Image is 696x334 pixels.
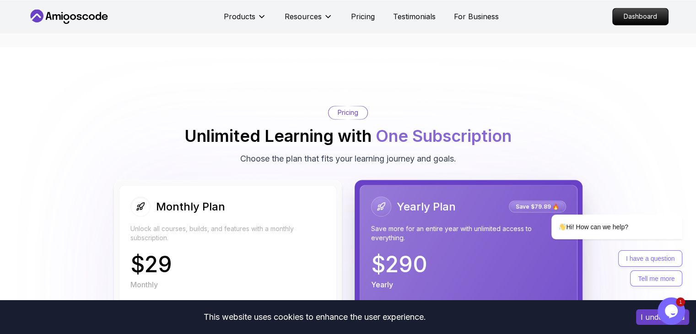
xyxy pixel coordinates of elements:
p: Yearly [371,279,393,290]
a: For Business [454,11,499,22]
h2: Unlimited Learning with [184,127,512,145]
p: Unlock all courses, builds, and features with a monthly subscription. [130,224,325,242]
h2: Monthly Plan [156,199,225,214]
p: Products [224,11,255,22]
a: Pricing [351,11,375,22]
div: This website uses cookies to enhance the user experience. [7,307,622,327]
span: One Subscription [376,126,512,146]
button: Resources [285,11,333,29]
p: Pricing [338,108,358,117]
a: Dashboard [612,8,669,25]
p: Save $79.89 🔥 [510,202,565,211]
p: Monthly [130,279,158,290]
button: Accept cookies [636,309,689,325]
h2: Yearly Plan [397,199,456,214]
iframe: chat widget [522,132,687,293]
iframe: chat widget [658,297,687,325]
p: Save more for an entire year with unlimited access to everything. [371,224,566,242]
p: Resources [285,11,322,22]
p: $ 290 [371,253,427,275]
p: Choose the plan that fits your learning journey and goals. [240,152,456,165]
a: Testimonials [393,11,436,22]
button: Products [224,11,266,29]
p: $ 29 [130,253,172,275]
